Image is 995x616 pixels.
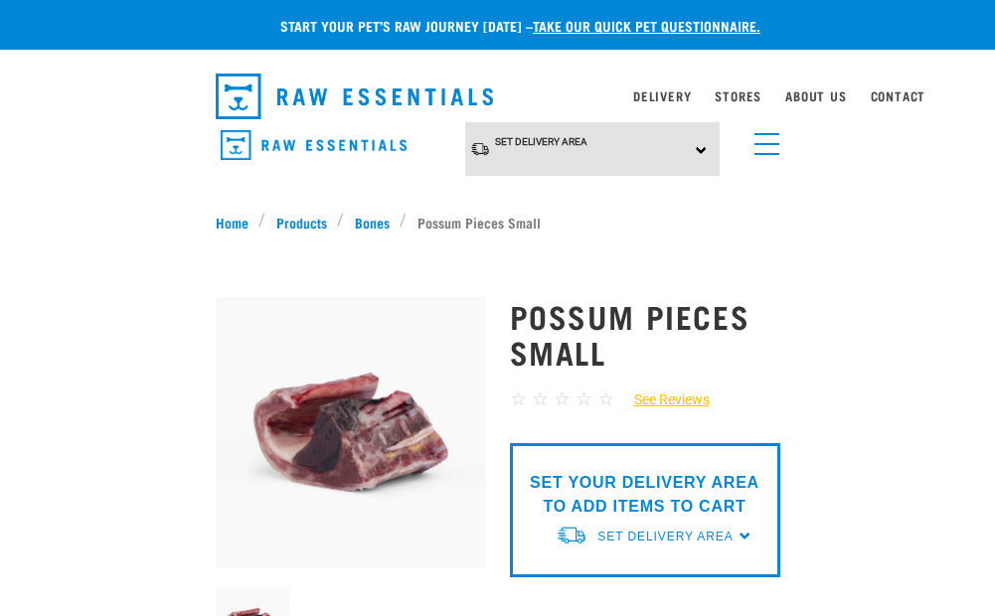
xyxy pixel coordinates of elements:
span: Set Delivery Area [495,136,587,147]
span: ☆ [597,387,614,410]
a: See Reviews [614,389,710,410]
a: About Us [785,92,846,99]
span: Set Delivery Area [597,530,733,543]
nav: dropdown navigation [200,66,796,127]
a: Home [216,212,259,232]
img: van-moving.png [556,525,587,545]
a: Contact [871,92,926,99]
a: Delivery [633,92,691,99]
span: ☆ [510,387,527,410]
img: van-moving.png [470,141,490,157]
p: SET YOUR DELIVERY AREA TO ADD ITEMS TO CART [525,471,765,519]
span: ☆ [554,387,571,410]
img: Raw Essentials Logo [221,130,407,161]
img: Raw Essentials Logo [216,74,494,119]
h1: Possum Pieces Small [510,298,780,370]
span: ☆ [532,387,549,410]
a: take our quick pet questionnaire. [533,22,760,29]
a: Bones [344,212,400,232]
span: ☆ [576,387,592,410]
nav: breadcrumbs [216,212,780,232]
a: menu [745,121,780,157]
a: Stores [715,92,761,99]
img: Possum Piece Small [216,297,486,567]
a: Products [265,212,337,232]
